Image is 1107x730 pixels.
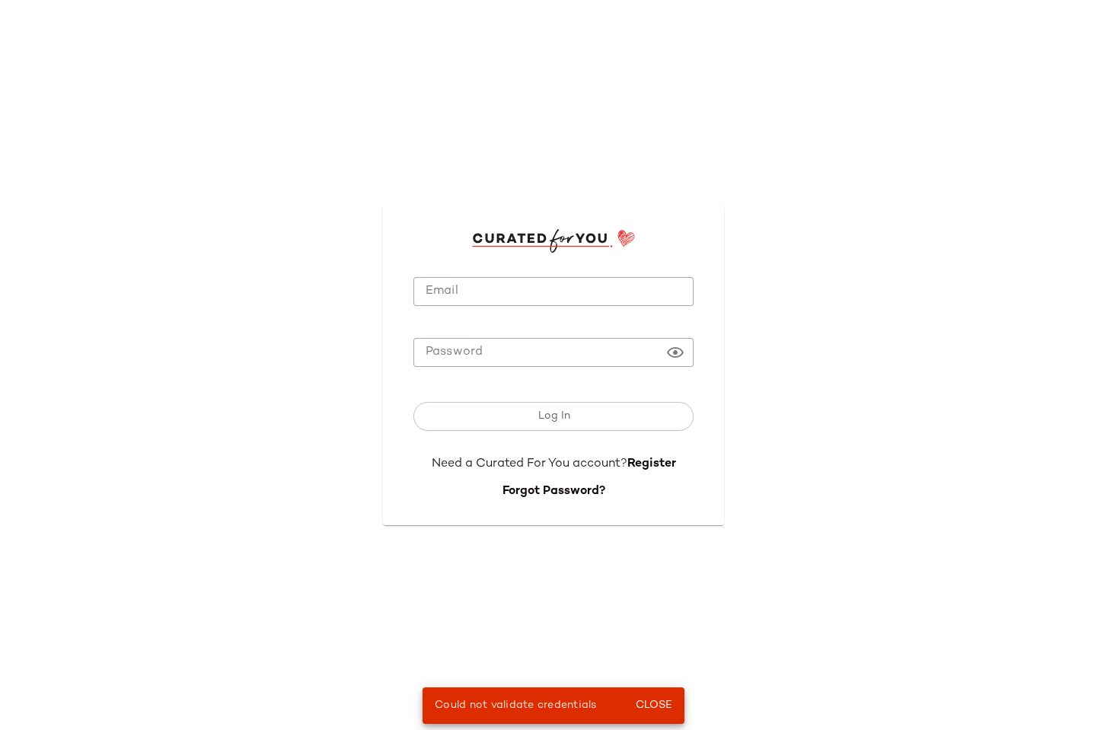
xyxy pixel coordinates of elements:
[432,457,627,470] span: Need a Curated For You account?
[629,692,678,719] button: Close
[472,229,636,252] img: cfy_login_logo.DGdB1djN.svg
[413,402,694,431] button: Log In
[635,700,672,712] span: Close
[627,457,676,470] a: Register
[537,410,569,422] span: Log In
[435,700,597,711] span: Could not validate credentials
[502,485,605,498] a: Forgot Password?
